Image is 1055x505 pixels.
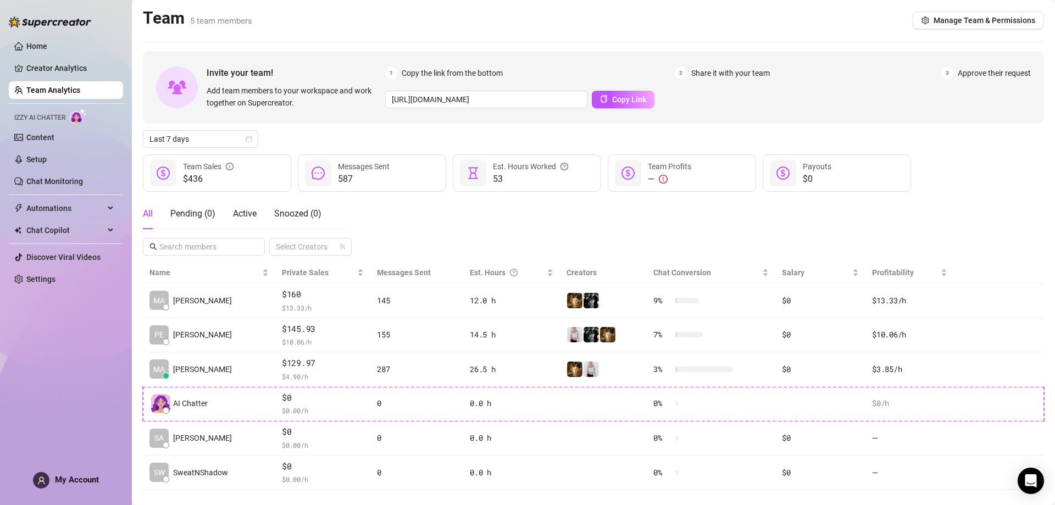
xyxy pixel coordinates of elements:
span: copy [600,95,608,103]
span: $0 [282,460,364,473]
span: question-circle [510,267,518,279]
span: 0 % [653,467,671,479]
div: 14.5 h [470,329,553,341]
a: Discover Viral Videos [26,253,101,262]
input: Search members [159,241,249,253]
span: dollar-circle [621,167,635,180]
span: AI Chatter [173,397,208,409]
span: Name [149,267,260,279]
span: exclamation-circle [659,175,668,184]
a: Chat Monitoring [26,177,83,186]
div: 145 [377,295,457,307]
div: $0 [782,295,859,307]
span: Chat Copilot [26,221,104,239]
span: question-circle [560,160,568,173]
span: user [37,476,46,485]
span: $ 0.00 /h [282,405,364,416]
img: AI Chatter [70,108,87,124]
h2: Team [143,8,252,29]
span: My Account [55,475,99,485]
span: Profitability [872,268,914,277]
th: Name [143,262,275,284]
span: 1 [385,67,397,79]
span: $129.97 [282,357,364,370]
div: 155 [377,329,457,341]
span: Active [233,208,257,219]
span: Last 7 days [149,131,252,147]
td: — [865,456,954,490]
span: Copy Link [612,95,646,104]
div: 0.0 h [470,397,553,409]
span: Automations [26,199,104,217]
span: Share it with your team [691,67,770,79]
div: $10.06 /h [872,329,947,341]
span: dollar-circle [157,167,170,180]
span: 53 [493,173,568,186]
span: 0 % [653,432,671,444]
span: Izzy AI Chatter [14,113,65,123]
img: Marvin [600,327,615,342]
span: 2 [675,67,687,79]
span: 7 % [653,329,671,341]
span: dollar-circle [776,167,790,180]
span: thunderbolt [14,204,23,213]
a: Home [26,42,47,51]
span: Messages Sent [338,162,390,171]
div: $0 [782,432,859,444]
img: Chat Copilot [14,226,21,234]
span: SA [154,432,164,444]
div: Est. Hours Worked [493,160,568,173]
div: $0 [782,467,859,479]
span: $160 [282,288,364,301]
img: Marvin [567,362,582,377]
span: setting [921,16,929,24]
span: $436 [183,173,234,186]
span: Payouts [803,162,831,171]
img: Marvin [584,327,599,342]
span: 9 % [653,295,671,307]
a: Team Analytics [26,86,80,95]
span: $ 10.06 /h [282,336,364,347]
div: Est. Hours [470,267,545,279]
div: $0 [782,329,859,341]
span: [PERSON_NAME] [173,363,232,375]
span: [PERSON_NAME] [173,432,232,444]
img: Chanel [567,327,582,342]
div: Open Intercom Messenger [1018,468,1044,494]
span: SweatNShadow [173,467,228,479]
div: $0 [782,363,859,375]
span: hourglass [467,167,480,180]
span: 3 [941,67,953,79]
div: 0 [377,467,457,479]
span: info-circle [226,160,234,173]
span: $0 [282,391,364,404]
img: Marvin [567,293,582,308]
span: 3 % [653,363,671,375]
div: 12.0 h [470,295,553,307]
span: Add team members to your workspace and work together on Supercreator. [207,85,381,109]
span: [PERSON_NAME] [173,295,232,307]
span: $0 [282,425,364,439]
img: izzy-ai-chatter-avatar-DDCN_rTZ.svg [151,394,170,413]
button: Copy Link [592,91,654,108]
img: Chanel [584,362,599,377]
span: 587 [338,173,390,186]
span: Chat Conversion [653,268,711,277]
a: Settings [26,275,55,284]
div: $3.85 /h [872,363,947,375]
span: $ 13.33 /h [282,302,364,313]
span: search [149,243,157,251]
span: 0 % [653,397,671,409]
td: — [865,421,954,456]
div: Pending ( 0 ) [170,207,215,220]
span: $145.93 [282,323,364,336]
span: Team Profits [648,162,691,171]
a: Creator Analytics [26,59,114,77]
div: Team Sales [183,160,234,173]
div: 0.0 h [470,467,553,479]
div: 0 [377,432,457,444]
span: [PERSON_NAME] [173,329,232,341]
div: All [143,207,153,220]
button: Manage Team & Permissions [913,12,1044,29]
span: MA [153,295,165,307]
